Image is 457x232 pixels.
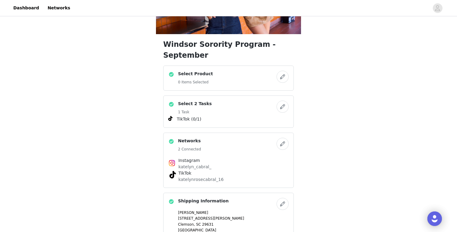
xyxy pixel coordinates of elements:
h4: Select Product [178,71,213,77]
p: [PERSON_NAME] [178,210,289,215]
h5: 1 Task [178,109,212,115]
div: Select 2 Tasks [163,95,294,128]
h4: TikTok [178,170,279,176]
h1: Windsor Sorority Program - September [163,39,294,61]
span: SC [196,222,201,227]
span: Clemson, [178,222,195,227]
h5: 0 Items Selected [178,79,213,85]
span: TikTok (0/1) [177,116,201,122]
h4: Select 2 Tasks [178,101,212,107]
p: [STREET_ADDRESS][PERSON_NAME] [178,216,289,221]
div: Select Product [163,66,294,91]
div: avatar [435,3,440,13]
h4: Networks [178,138,201,144]
div: Open Intercom Messenger [427,211,442,226]
img: Instagram Icon [168,159,176,167]
h4: Shipping Information [178,198,228,204]
a: Networks [44,1,74,15]
div: Networks [163,133,294,188]
h4: Instagram [178,157,279,164]
p: katelynrosecabral_16 [178,176,279,183]
p: katelyn_cabral_ [178,164,279,170]
span: 29631 [202,222,213,227]
h5: 2 Connected [178,147,201,152]
a: Dashboard [10,1,43,15]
